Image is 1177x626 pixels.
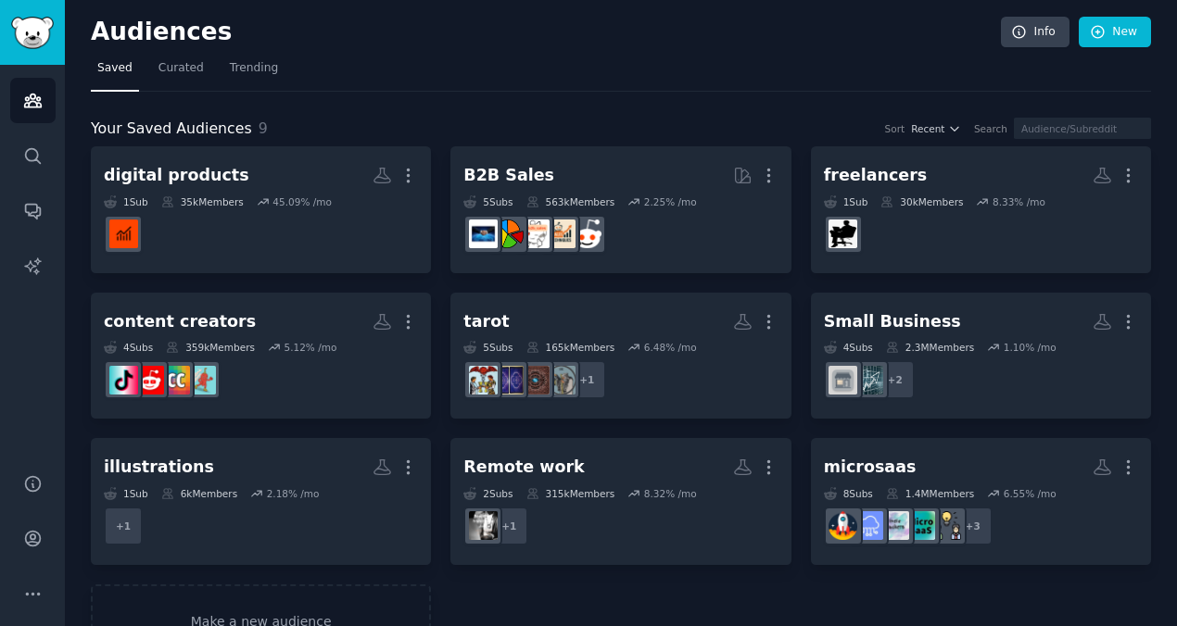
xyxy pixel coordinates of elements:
a: New [1079,17,1151,48]
div: 5 Sub s [463,341,513,354]
div: 6k Members [161,487,237,500]
div: 359k Members [166,341,255,354]
img: smallbusinessindia [829,366,857,394]
div: 35k Members [161,195,244,208]
div: 6.48 % /mo [644,341,697,354]
div: 1.10 % /mo [1004,341,1057,354]
div: tarot [463,310,509,333]
div: 8.33 % /mo [993,195,1045,208]
a: Remote work2Subs315kMembers8.32% /mo+1RemoteWorkers [450,438,791,565]
img: salestechniques [547,219,576,248]
div: Sort [885,122,905,135]
img: TarotReading [521,366,550,394]
a: illustrations1Sub6kMembers2.18% /mo+1 [91,438,431,565]
img: digitalproductselling [109,219,138,248]
div: digital products [104,164,249,187]
img: SmallBusinessSellers [854,366,883,394]
img: B_2_B_Selling_Tips [469,219,498,248]
img: SaaS [854,511,883,540]
div: 1 Sub [104,487,148,500]
img: CreatorsAdvice [187,366,216,394]
img: Freelancers [829,219,857,248]
div: 563k Members [526,195,615,208]
div: 2.18 % /mo [267,487,320,500]
span: Your Saved Audiences [91,118,252,141]
div: Search [974,122,1007,135]
div: 2 Sub s [463,487,513,500]
img: growmybusiness [932,511,961,540]
div: content creators [104,310,256,333]
a: Info [1001,17,1069,48]
a: microsaas8Subs1.4MMembers6.55% /mo+3growmybusinessmicrosaasindiehackersSaaSStartupLaunches [811,438,1151,565]
a: content creators4Subs359kMembers5.12% /moCreatorsAdviceContentCreatorsSmallYoutuberstiktokcreator... [91,293,431,419]
img: GummySearch logo [11,17,54,49]
img: indiehackers [880,511,909,540]
span: Recent [911,122,944,135]
span: Saved [97,60,133,77]
a: Trending [223,54,285,92]
a: Saved [91,54,139,92]
a: Small Business4Subs2.3MMembers1.10% /mo+2SmallBusinessSellerssmallbusinessindia [811,293,1151,419]
div: freelancers [824,164,928,187]
img: LoveTarotReading [469,366,498,394]
a: digital products1Sub35kMembers45.09% /modigitalproductselling [91,146,431,273]
div: 30k Members [880,195,963,208]
img: tarotpractice [547,366,576,394]
div: 5.12 % /mo [284,341,336,354]
a: tarot5Subs165kMembers6.48% /mo+1tarotpracticeTarotReadingTarotReadersOfRedditLoveTarotReading [450,293,791,419]
div: 2.25 % /mo [644,195,697,208]
img: sales [573,219,601,248]
div: 4 Sub s [824,341,873,354]
div: 8 Sub s [824,487,873,500]
img: StartupLaunches [829,511,857,540]
div: + 1 [567,360,606,399]
div: + 1 [104,507,143,545]
div: 1.4M Members [886,487,974,500]
div: + 1 [489,507,528,545]
div: 45.09 % /mo [272,195,332,208]
button: Recent [911,122,961,135]
img: RemoteWorkers [469,511,498,540]
img: TarotReadersOfReddit [495,366,524,394]
div: 315k Members [526,487,615,500]
div: + 2 [876,360,915,399]
img: microsaas [906,511,935,540]
img: ContentCreators [161,366,190,394]
h2: Audiences [91,18,1001,47]
div: illustrations [104,456,214,479]
div: microsaas [824,456,917,479]
img: b2b_sales [521,219,550,248]
div: B2B Sales [463,164,554,187]
div: Small Business [824,310,961,333]
img: SmallYoutubers [135,366,164,394]
a: freelancers1Sub30kMembers8.33% /moFreelancers [811,146,1151,273]
div: 5 Sub s [463,195,513,208]
div: 1 Sub [104,195,148,208]
div: 165k Members [526,341,615,354]
span: Trending [230,60,278,77]
input: Audience/Subreddit [1014,118,1151,139]
div: 6.55 % /mo [1004,487,1057,500]
div: 4 Sub s [104,341,153,354]
div: 1 Sub [824,195,868,208]
img: tiktokcreatorclub [109,366,138,394]
a: B2B Sales5Subs563kMembers2.25% /mosalessalestechniquesb2b_salesB2BSalesB_2_B_Selling_Tips [450,146,791,273]
a: Curated [152,54,210,92]
div: 8.32 % /mo [644,487,697,500]
div: + 3 [954,507,993,545]
span: 9 [259,119,268,137]
span: Curated [158,60,204,77]
img: B2BSales [495,219,524,248]
div: Remote work [463,456,584,479]
div: 2.3M Members [886,341,974,354]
